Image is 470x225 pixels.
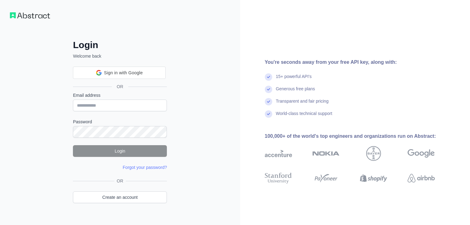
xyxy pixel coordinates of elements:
[265,73,272,81] img: check mark
[73,67,166,79] div: Sign in with Google
[276,98,329,110] div: Transparent and fair pricing
[73,39,167,51] h2: Login
[265,171,292,185] img: stanford university
[312,171,340,185] img: payoneer
[276,73,312,86] div: 15+ powerful API's
[265,133,455,140] div: 100,000+ of the world's top engineers and organizations run on Abstract:
[276,110,332,123] div: World-class technical support
[112,84,128,90] span: OR
[312,146,340,161] img: nokia
[73,191,167,203] a: Create an account
[73,53,167,59] p: Welcome back
[276,86,315,98] div: Generous free plans
[123,165,167,170] a: Forgot your password?
[73,119,167,125] label: Password
[114,178,126,184] span: OR
[408,146,435,161] img: google
[10,12,50,18] img: Workflow
[366,146,381,161] img: bayer
[104,70,143,76] span: Sign in with Google
[73,92,167,98] label: Email address
[265,86,272,93] img: check mark
[265,98,272,105] img: check mark
[265,59,455,66] div: You're seconds away from your free API key, along with:
[408,171,435,185] img: airbnb
[265,146,292,161] img: accenture
[360,171,387,185] img: shopify
[265,110,272,118] img: check mark
[73,145,167,157] button: Login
